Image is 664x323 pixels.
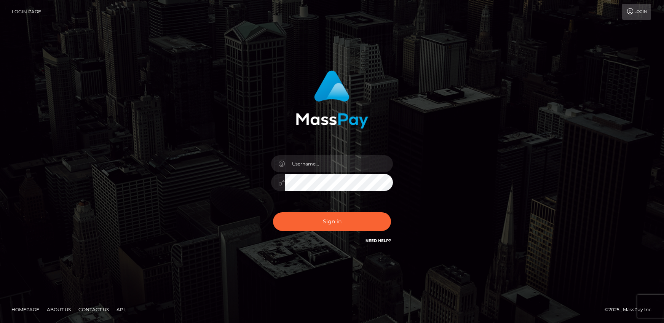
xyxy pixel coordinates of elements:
[8,304,42,315] a: Homepage
[273,212,391,231] button: Sign in
[12,4,41,20] a: Login Page
[113,304,128,315] a: API
[296,70,368,129] img: MassPay Login
[44,304,74,315] a: About Us
[605,305,658,314] div: © 2025 , MassPay Inc.
[622,4,651,20] a: Login
[285,155,393,172] input: Username...
[366,238,391,243] a: Need Help?
[75,304,112,315] a: Contact Us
